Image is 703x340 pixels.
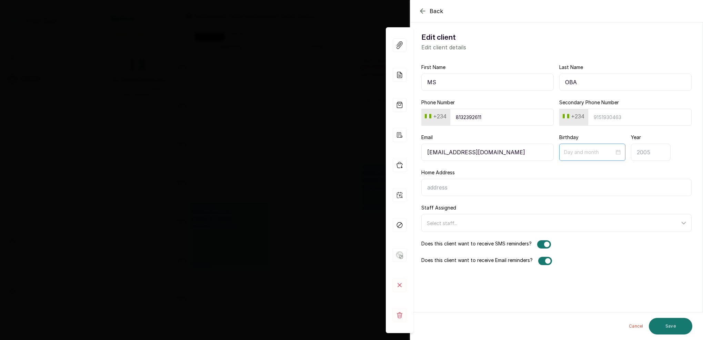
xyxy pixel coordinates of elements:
[421,257,533,265] label: Does this client want to receive Email reminders?
[588,109,692,126] input: 9151930463
[564,148,614,156] input: Day and month
[559,74,692,91] input: Enter last name here
[421,99,455,106] label: Phone Number
[421,240,532,249] label: Does this client want to receive SMS reminders?
[450,109,554,126] input: 9151930463
[631,144,671,161] input: 2005
[631,134,641,141] label: Year
[422,111,449,122] button: +234
[421,64,445,71] label: First Name
[421,74,554,91] input: Enter first name here
[559,64,583,71] label: Last Name
[559,134,579,141] label: Birthday
[421,169,455,176] label: Home Address
[427,220,457,226] span: Select staff...
[421,144,554,161] input: email@acme.com
[421,204,456,211] label: Staff Assigned
[560,111,587,122] button: +234
[421,43,692,51] p: Edit client details
[421,134,433,141] label: Email
[419,7,443,15] button: Back
[559,99,619,106] label: Secondary Phone Number
[623,318,649,334] button: Cancel
[421,32,692,43] h1: Edit client
[421,179,692,196] input: address
[430,7,443,15] span: Back
[649,318,692,334] button: Save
